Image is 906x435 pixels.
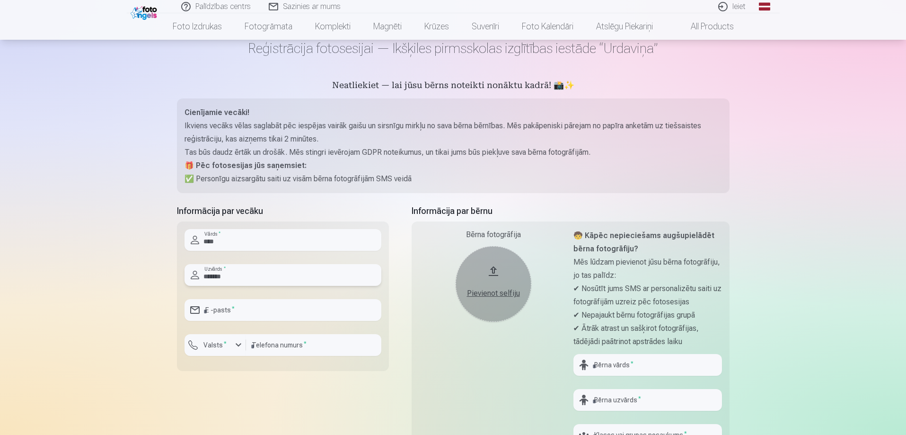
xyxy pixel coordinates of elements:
a: Magnēti [362,13,413,40]
label: Valsts [200,340,230,350]
div: Bērna fotogrāfija [419,229,568,240]
a: Suvenīri [460,13,510,40]
a: All products [664,13,745,40]
a: Atslēgu piekariņi [585,13,664,40]
img: /fa1 [131,4,159,20]
p: ✔ Ātrāk atrast un sašķirot fotogrāfijas, tādējādi paātrinot apstrādes laiku [573,322,722,348]
p: Tas būs daudz ērtāk un drošāk. Mēs stingri ievērojam GDPR noteikumus, un tikai jums būs piekļuve ... [185,146,722,159]
a: Krūzes [413,13,460,40]
button: Valsts* [185,334,246,356]
a: Fotogrāmata [233,13,304,40]
a: Komplekti [304,13,362,40]
h5: Informācija par bērnu [412,204,730,218]
strong: 🎁 Pēc fotosesijas jūs saņemsiet: [185,161,307,170]
div: Pievienot selfiju [465,288,522,299]
a: Foto kalendāri [510,13,585,40]
h5: Neatliekiet — lai jūsu bērns noteikti nonāktu kadrā! 📸✨ [177,80,730,93]
h1: Reģistrācija fotosesijai — Ikšķiles pirmsskolas izglītības iestāde “Urdaviņa” [177,40,730,57]
strong: Cienījamie vecāki! [185,108,249,117]
p: ✔ Nepajaukt bērnu fotogrāfijas grupā [573,309,722,322]
button: Pievienot selfiju [456,246,531,322]
strong: 🧒 Kāpēc nepieciešams augšupielādēt bērna fotogrāfiju? [573,231,714,253]
p: Mēs lūdzam pievienot jūsu bērna fotogrāfiju, jo tas palīdz: [573,256,722,282]
a: Foto izdrukas [161,13,233,40]
p: ✅ Personīgu aizsargātu saiti uz visām bērna fotogrāfijām SMS veidā [185,172,722,186]
p: Ikviens vecāks vēlas saglabāt pēc iespējas vairāk gaišu un sirsnīgu mirkļu no sava bērna bērnības... [185,119,722,146]
h5: Informācija par vecāku [177,204,389,218]
p: ✔ Nosūtīt jums SMS ar personalizētu saiti uz fotogrāfijām uzreiz pēc fotosesijas [573,282,722,309]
